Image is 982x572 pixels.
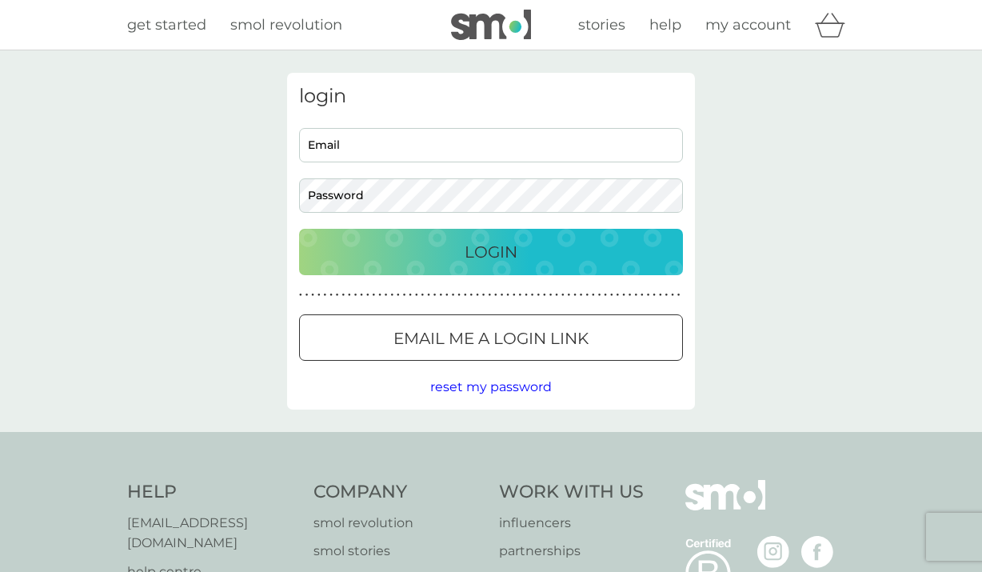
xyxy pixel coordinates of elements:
[299,291,302,299] p: ●
[578,14,625,37] a: stories
[506,291,509,299] p: ●
[653,291,656,299] p: ●
[494,291,497,299] p: ●
[433,291,437,299] p: ●
[299,229,683,275] button: Login
[230,14,342,37] a: smol revolution
[354,291,357,299] p: ●
[815,9,855,41] div: basket
[499,513,644,534] a: influencers
[531,291,534,299] p: ●
[397,291,400,299] p: ●
[445,291,449,299] p: ●
[329,291,333,299] p: ●
[482,291,485,299] p: ●
[360,291,363,299] p: ●
[476,291,479,299] p: ●
[409,291,412,299] p: ●
[659,291,662,299] p: ●
[671,291,674,299] p: ●
[705,16,791,34] span: my account
[629,291,632,299] p: ●
[537,291,540,299] p: ●
[757,536,789,568] img: visit the smol Instagram page
[555,291,558,299] p: ●
[573,291,577,299] p: ●
[421,291,425,299] p: ●
[390,291,393,299] p: ●
[622,291,625,299] p: ●
[580,291,583,299] p: ●
[513,291,516,299] p: ●
[427,291,430,299] p: ●
[604,291,607,299] p: ●
[685,480,765,534] img: smol
[430,377,552,398] button: reset my password
[488,291,491,299] p: ●
[465,239,517,265] p: Login
[464,291,467,299] p: ●
[452,291,455,299] p: ●
[634,291,637,299] p: ●
[313,480,484,505] h4: Company
[127,480,297,505] h4: Help
[499,541,644,562] a: partnerships
[470,291,473,299] p: ●
[393,326,589,351] p: Email me a login link
[561,291,565,299] p: ●
[324,291,327,299] p: ●
[336,291,339,299] p: ●
[578,16,625,34] span: stories
[665,291,669,299] p: ●
[592,291,595,299] p: ●
[649,16,681,34] span: help
[499,480,644,505] h4: Work With Us
[127,14,206,37] a: get started
[543,291,546,299] p: ●
[568,291,571,299] p: ●
[127,513,297,554] a: [EMAIL_ADDRESS][DOMAIN_NAME]
[385,291,388,299] p: ●
[348,291,351,299] p: ●
[366,291,369,299] p: ●
[373,291,376,299] p: ●
[649,14,681,37] a: help
[230,16,342,34] span: smol revolution
[430,379,552,394] span: reset my password
[451,10,531,40] img: smol
[299,85,683,108] h3: login
[415,291,418,299] p: ●
[525,291,528,299] p: ●
[647,291,650,299] p: ●
[439,291,442,299] p: ●
[341,291,345,299] p: ●
[585,291,589,299] p: ●
[501,291,504,299] p: ●
[677,291,681,299] p: ●
[617,291,620,299] p: ●
[549,291,553,299] p: ●
[313,541,484,562] a: smol stories
[299,314,683,361] button: Email me a login link
[610,291,613,299] p: ●
[705,14,791,37] a: my account
[378,291,381,299] p: ●
[519,291,522,299] p: ●
[305,291,309,299] p: ●
[403,291,406,299] p: ●
[311,291,314,299] p: ●
[457,291,461,299] p: ●
[641,291,644,299] p: ●
[127,16,206,34] span: get started
[801,536,833,568] img: visit the smol Facebook page
[313,513,484,534] a: smol revolution
[598,291,601,299] p: ●
[317,291,321,299] p: ●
